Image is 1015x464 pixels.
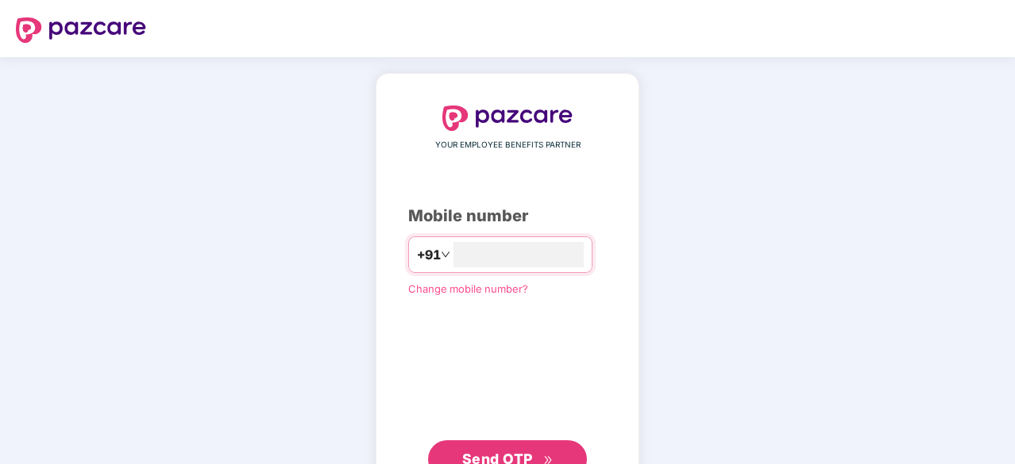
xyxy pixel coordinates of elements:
span: down [441,250,450,259]
img: logo [442,105,573,131]
a: Change mobile number? [408,282,528,295]
span: +91 [417,245,441,265]
div: Mobile number [408,204,607,228]
img: logo [16,17,146,43]
span: YOUR EMPLOYEE BENEFITS PARTNER [435,139,581,151]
